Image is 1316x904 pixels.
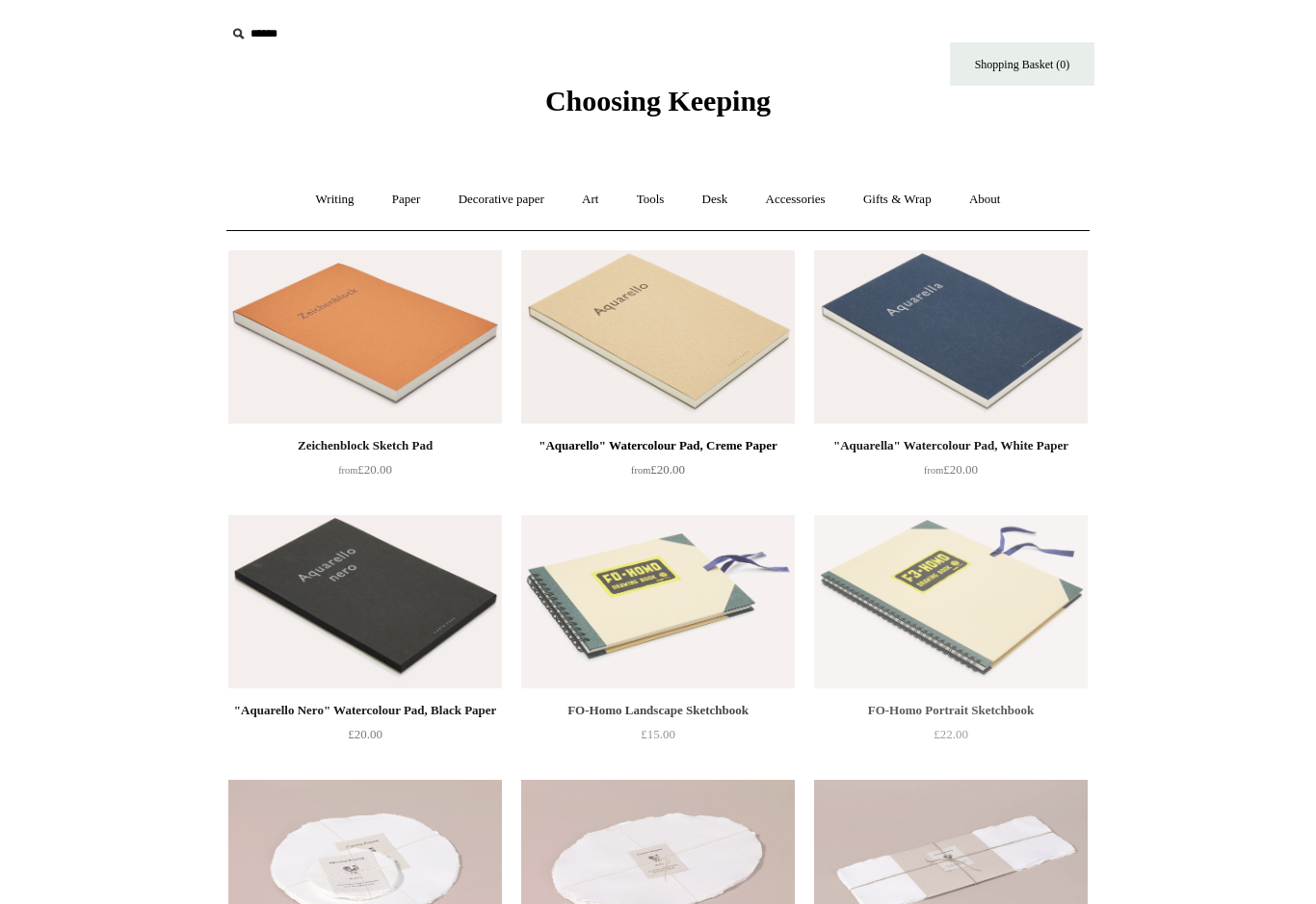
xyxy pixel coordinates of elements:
img: FO-Homo Portrait Sketchbook [814,515,1088,688]
div: "Aquarella" Watercolour Pad, White Paper [819,434,1083,457]
a: FO-Homo Landscape Sketchbook FO-Homo Landscape Sketchbook [521,515,795,688]
a: "Aquarella" Watercolour Pad, White Paper "Aquarella" Watercolour Pad, White Paper [814,250,1088,424]
a: "Aquarella" Watercolour Pad, White Paper from£20.00 [814,434,1088,513]
img: "Aquarello" Watercolour Pad, Creme Paper [521,250,795,424]
span: £15.00 [641,727,675,741]
a: Paper [375,174,438,225]
a: Writing [299,174,372,225]
a: Decorative paper [441,174,562,225]
a: "Aquarello Nero" Watercolour Pad, Black Paper "Aquarello Nero" Watercolour Pad, Black Paper [228,515,502,688]
img: "Aquarello Nero" Watercolour Pad, Black Paper [228,515,502,688]
a: Shopping Basket (0) [950,42,1094,86]
a: "Aquarello Nero" Watercolour Pad, Black Paper £20.00 [228,699,502,778]
a: Desk [685,174,746,225]
span: £22.00 [934,727,968,741]
a: Zeichenblock Sketch Pad Zeichenblock Sketch Pad [228,250,502,424]
span: £20.00 [338,462,392,477]
div: "Aquarello Nero" Watercolour Pad, Black Paper [233,699,497,722]
a: Zeichenblock Sketch Pad from£20.00 [228,434,502,513]
a: "Aquarello" Watercolour Pad, Creme Paper "Aquarello" Watercolour Pad, Creme Paper [521,250,795,424]
a: FO-Homo Landscape Sketchbook £15.00 [521,699,795,778]
div: FO-Homo Landscape Sketchbook [526,699,790,722]
a: About [952,174,1018,225]
a: Art [565,174,616,225]
span: from [338,465,357,476]
a: Choosing Keeping [545,100,771,114]
a: Gifts & Wrap [846,174,949,225]
span: from [924,465,943,476]
a: Tools [619,174,682,225]
span: from [631,465,650,476]
a: FO-Homo Portrait Sketchbook £22.00 [814,699,1088,778]
img: "Aquarella" Watercolour Pad, White Paper [814,250,1088,424]
div: FO-Homo Portrait Sketchbook [819,699,1083,722]
a: "Aquarello" Watercolour Pad, Creme Paper from£20.00 [521,434,795,513]
span: £20.00 [631,462,685,477]
img: Zeichenblock Sketch Pad [228,250,502,424]
span: £20.00 [348,727,382,741]
a: FO-Homo Portrait Sketchbook FO-Homo Portrait Sketchbook [814,515,1088,688]
div: "Aquarello" Watercolour Pad, Creme Paper [526,434,790,457]
div: Zeichenblock Sketch Pad [233,434,497,457]
a: Accessories [749,174,843,225]
span: £20.00 [924,462,978,477]
img: FO-Homo Landscape Sketchbook [521,515,795,688]
span: Choosing Keeping [545,85,771,116]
